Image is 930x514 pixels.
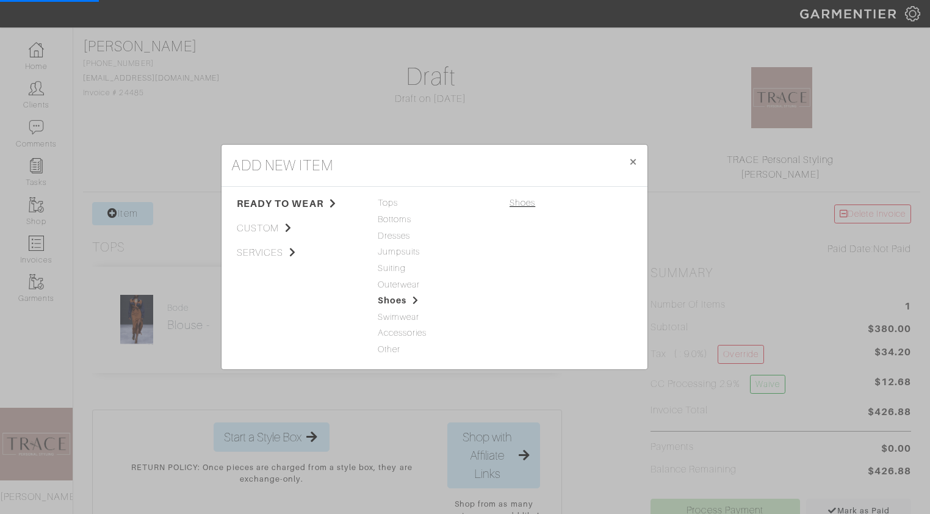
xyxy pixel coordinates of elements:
[237,245,359,260] span: services
[378,311,491,324] span: Swimwear
[378,343,491,357] span: Other
[378,262,491,275] span: Suiting
[510,198,535,208] a: Shoes
[237,221,359,236] span: custom
[378,327,491,340] span: Accessories
[231,154,333,176] h4: add new item
[378,213,491,226] span: Bottoms
[378,245,491,259] span: Jumpsuits
[237,197,359,211] span: ready to wear
[629,153,638,170] span: ×
[378,197,491,210] span: Tops
[378,230,491,243] span: Dresses
[378,278,491,292] span: Outerwear
[378,294,491,308] span: Shoes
